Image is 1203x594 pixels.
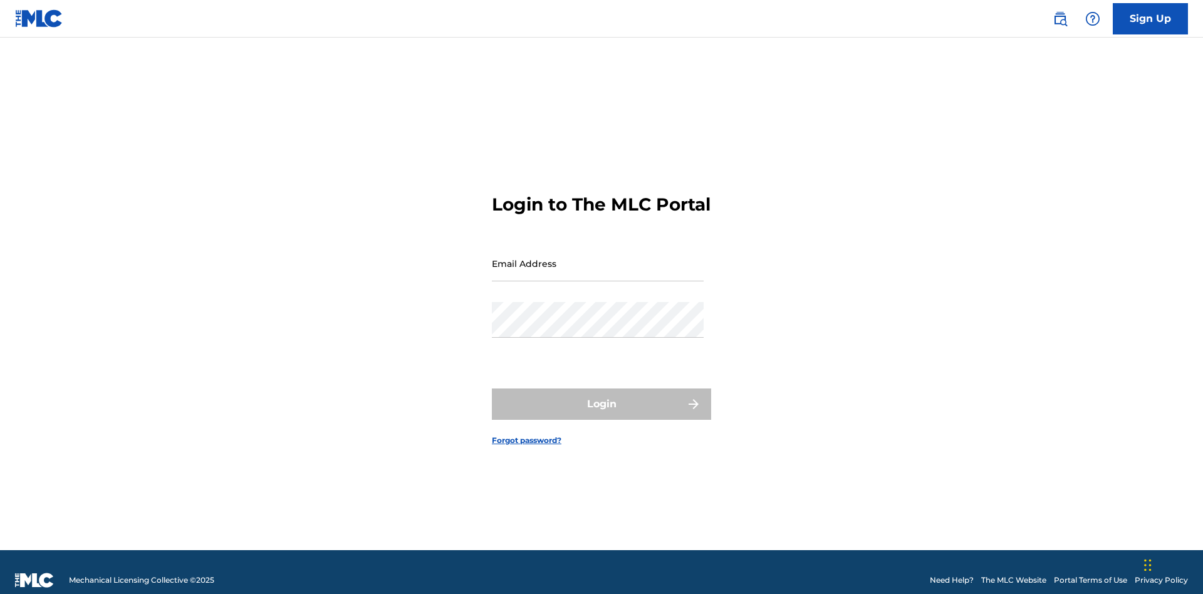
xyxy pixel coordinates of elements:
img: help [1085,11,1100,26]
a: The MLC Website [981,575,1046,586]
a: Sign Up [1113,3,1188,34]
img: search [1053,11,1068,26]
a: Public Search [1048,6,1073,31]
a: Privacy Policy [1135,575,1188,586]
a: Need Help? [930,575,974,586]
div: Drag [1144,546,1152,584]
span: Mechanical Licensing Collective © 2025 [69,575,214,586]
div: Help [1080,6,1105,31]
a: Forgot password? [492,435,561,446]
iframe: Chat Widget [1140,534,1203,594]
img: MLC Logo [15,9,63,28]
img: logo [15,573,54,588]
a: Portal Terms of Use [1054,575,1127,586]
h3: Login to The MLC Portal [492,194,711,216]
